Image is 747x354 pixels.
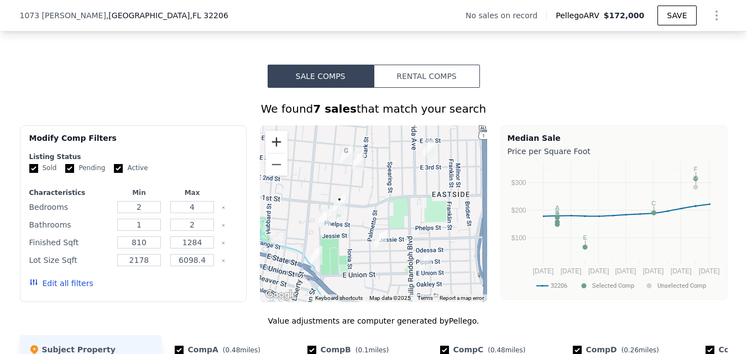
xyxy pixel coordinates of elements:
div: Price per Square Foot [508,144,720,159]
span: 0.48 [490,346,505,354]
div: 526 E 3rd St [352,151,364,170]
button: Rental Comps [374,65,480,88]
input: Sold [29,164,38,173]
div: Modify Comp Filters [29,133,238,152]
div: Lot Size Sqft [29,252,111,268]
text: G [693,174,698,181]
svg: A chart. [508,159,720,297]
a: Terms (opens in new tab) [417,295,433,301]
a: Open this area in Google Maps (opens a new window) [263,288,299,302]
span: 0.48 [226,346,241,354]
div: No sales on record [466,10,546,21]
span: Map data ©2025 [369,295,411,301]
text: $300 [511,179,526,187]
label: Active [114,163,148,173]
input: Pending [65,164,74,173]
div: 439 E 3rd St [340,145,352,164]
strong: 7 sales [313,102,357,115]
img: Google [263,288,299,302]
text: B [555,209,559,215]
text: Selected Comp [592,282,634,289]
button: SAVE [657,6,696,25]
a: Report a map error [440,295,484,301]
text: [DATE] [642,267,664,275]
text: Unselected Comp [657,282,706,289]
text: E [583,234,587,241]
div: Min [114,188,163,197]
button: Clear [221,258,226,263]
text: $200 [511,207,526,214]
button: Keyboard shortcuts [315,294,363,302]
span: $172,000 [604,11,645,20]
div: Max [168,188,217,197]
span: ( miles) [218,346,265,354]
text: [DATE] [698,267,719,275]
div: Bathrooms [29,217,111,233]
span: 1073 [PERSON_NAME] [20,10,106,21]
div: Value adjustments are computer generated by Pellego . [20,315,728,326]
text: [DATE] [615,267,636,275]
button: Clear [221,205,226,210]
div: Median Sale [508,133,720,144]
span: 0.26 [624,346,639,354]
text: [DATE] [560,267,581,275]
div: We found that match your search [20,101,728,117]
text: [DATE] [670,267,691,275]
label: Pending [65,163,105,173]
button: Sale Comps [268,65,374,88]
div: Characteristics [29,188,111,197]
div: Listing Status [29,152,238,161]
div: 1333 Van Buren St [423,139,435,158]
div: Bedrooms [29,199,111,215]
text: $100 [511,234,526,242]
div: 1073 Fuller Ln [333,194,346,213]
input: Active [114,164,123,173]
button: Zoom out [265,154,288,176]
button: Edit all filters [29,278,93,289]
span: ( miles) [483,346,530,354]
text: C [651,200,656,207]
text: [DATE] [532,267,553,275]
label: Sold [29,163,57,173]
text: F [693,166,697,172]
span: Pellego ARV [556,10,604,21]
div: 1049 E Union St [420,252,432,271]
text: [DATE] [588,267,609,275]
span: , [GEOGRAPHIC_DATA] [106,10,228,21]
span: 0.1 [358,346,368,354]
span: , FL 32206 [190,11,228,20]
span: ( miles) [617,346,664,354]
div: 834 N Washington St [310,246,322,265]
div: Finished Sqft [29,235,111,250]
text: A [555,204,560,211]
button: Show Options [706,4,728,27]
button: Clear [221,223,226,228]
button: Zoom in [265,131,288,153]
div: 635 Odessa St [375,230,387,249]
div: 352 Phelps St [318,209,331,228]
button: Clear [221,241,226,245]
text: D [555,212,559,218]
text: 32206 [551,282,567,289]
span: ( miles) [351,346,393,354]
